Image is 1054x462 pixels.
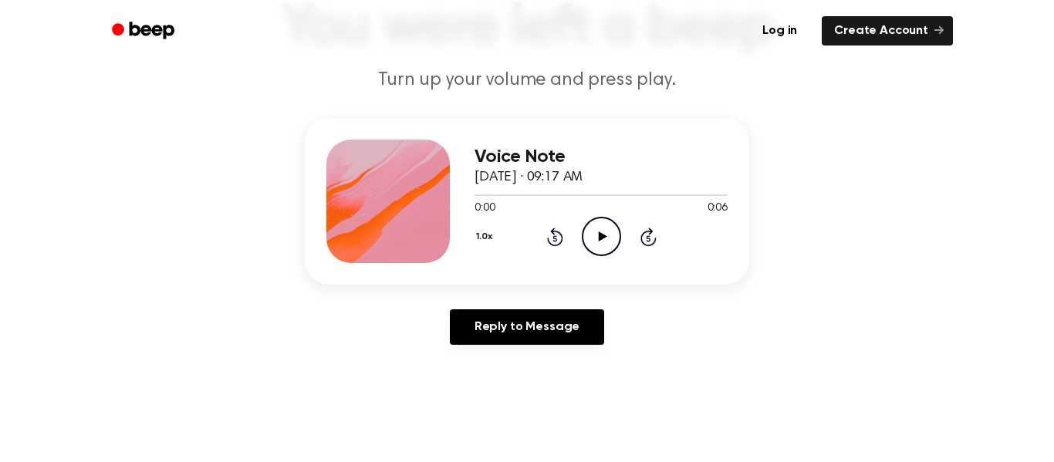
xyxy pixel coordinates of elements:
[747,13,812,49] a: Log in
[475,147,728,167] h3: Voice Note
[475,170,583,184] span: [DATE] · 09:17 AM
[450,309,604,345] a: Reply to Message
[475,201,495,217] span: 0:00
[231,68,823,93] p: Turn up your volume and press play.
[708,201,728,217] span: 0:06
[475,224,498,250] button: 1.0x
[822,16,953,46] a: Create Account
[101,16,188,46] a: Beep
